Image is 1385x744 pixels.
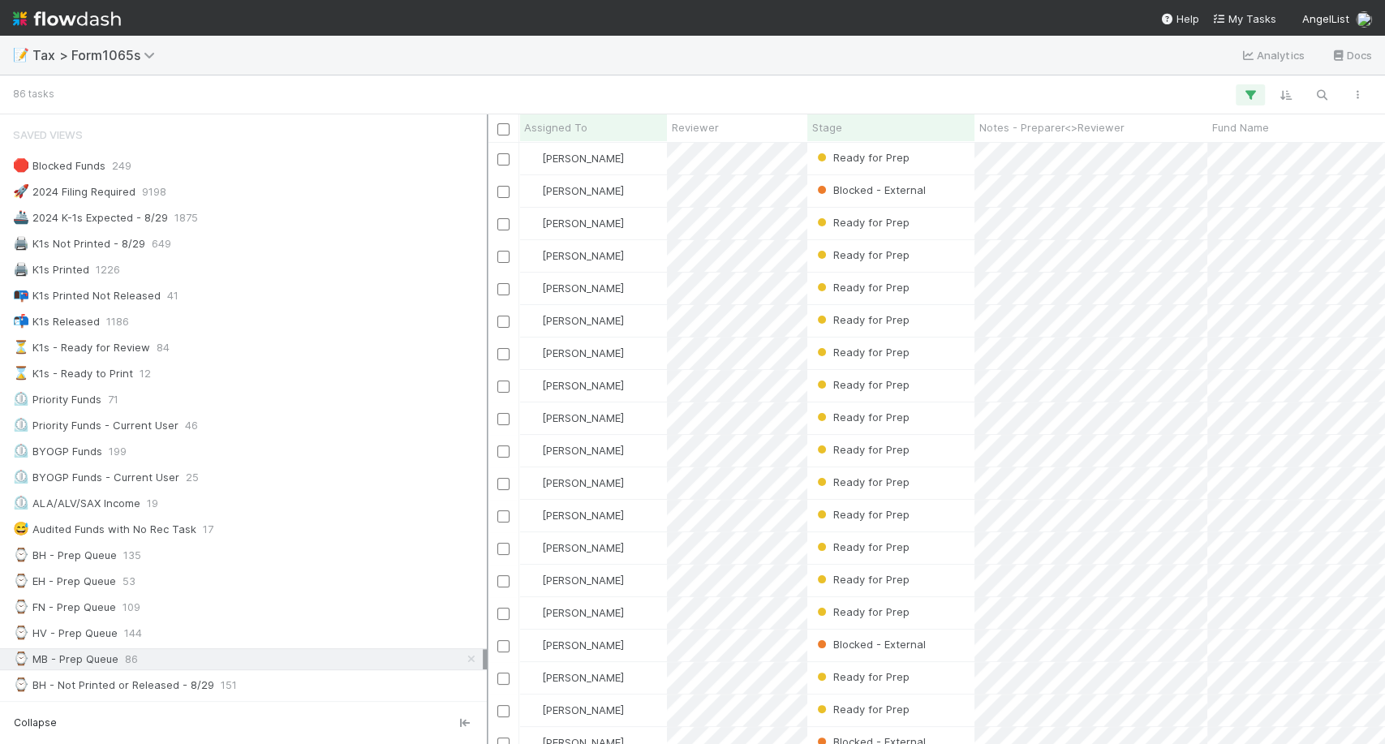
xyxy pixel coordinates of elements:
[497,705,510,717] input: Toggle Row Selected
[96,260,120,280] span: 1226
[814,636,926,652] div: Blocked - External
[497,673,510,685] input: Toggle Row Selected
[13,522,29,535] span: 😅
[123,597,140,617] span: 109
[13,623,118,643] div: HV - Prep Queue
[13,158,29,172] span: 🛑
[13,210,29,224] span: 🚢
[814,182,926,198] div: Blocked - External
[13,415,179,436] div: Priority Funds - Current User
[106,312,129,332] span: 1186
[497,251,510,263] input: Toggle Row Selected
[497,543,510,555] input: Toggle Row Selected
[13,548,29,561] span: ⌚
[527,217,540,230] img: avatar_66854b90-094e-431f-b713-6ac88429a2b8.png
[526,540,624,556] div: [PERSON_NAME]
[527,606,540,619] img: avatar_66854b90-094e-431f-b713-6ac88429a2b8.png
[1160,11,1199,27] div: Help
[13,338,150,358] div: K1s - Ready for Review
[497,283,510,295] input: Toggle Row Selected
[814,214,910,230] div: Ready for Prep
[142,182,166,202] span: 9198
[13,649,118,669] div: MB - Prep Queue
[814,703,910,716] span: Ready for Prep
[13,418,29,432] span: ⏲️
[814,506,910,523] div: Ready for Prep
[542,703,624,716] span: [PERSON_NAME]
[814,670,910,683] span: Ready for Prep
[814,149,910,166] div: Ready for Prep
[13,677,29,691] span: ⌚
[13,286,161,306] div: K1s Printed Not Released
[13,156,105,176] div: Blocked Funds
[814,216,910,229] span: Ready for Prep
[186,467,199,488] span: 25
[497,478,510,490] input: Toggle Row Selected
[527,249,540,262] img: avatar_66854b90-094e-431f-b713-6ac88429a2b8.png
[542,346,624,359] span: [PERSON_NAME]
[542,574,624,587] span: [PERSON_NAME]
[814,573,910,586] span: Ready for Prep
[497,413,510,425] input: Toggle Row Selected
[152,234,171,254] span: 649
[497,381,510,393] input: Toggle Row Selected
[527,476,540,489] img: avatar_66854b90-094e-431f-b713-6ac88429a2b8.png
[13,600,29,613] span: ⌚
[13,493,140,514] div: ALA/ALV/SAX Income
[814,604,910,620] div: Ready for Prep
[13,288,29,302] span: 📭
[527,574,540,587] img: avatar_66854b90-094e-431f-b713-6ac88429a2b8.png
[814,475,910,488] span: Ready for Prep
[497,186,510,198] input: Toggle Row Selected
[13,312,100,332] div: K1s Released
[526,475,624,491] div: [PERSON_NAME]
[814,312,910,328] div: Ready for Prep
[526,669,624,686] div: [PERSON_NAME]
[526,247,624,264] div: [PERSON_NAME]
[174,208,198,228] span: 1875
[542,509,624,522] span: [PERSON_NAME]
[13,366,29,380] span: ⌛
[497,575,510,587] input: Toggle Row Selected
[497,445,510,458] input: Toggle Row Selected
[13,392,29,406] span: ⏲️
[814,411,910,424] span: Ready for Prep
[814,313,910,326] span: Ready for Prep
[814,183,926,196] span: Blocked - External
[526,312,624,329] div: [PERSON_NAME]
[497,640,510,652] input: Toggle Row Selected
[542,282,624,295] span: [PERSON_NAME]
[542,476,624,489] span: [PERSON_NAME]
[14,716,57,730] span: Collapse
[1241,45,1305,65] a: Analytics
[1302,12,1349,25] span: AngelList
[497,316,510,328] input: Toggle Row Selected
[542,314,624,327] span: [PERSON_NAME]
[814,346,910,359] span: Ready for Prep
[497,123,510,135] input: Toggle All Rows Selected
[814,378,910,391] span: Ready for Prep
[814,571,910,587] div: Ready for Prep
[13,118,83,151] span: Saved Views
[203,519,213,540] span: 17
[542,249,624,262] span: [PERSON_NAME]
[13,262,29,276] span: 🖨️
[157,338,170,358] span: 84
[13,597,116,617] div: FN - Prep Queue
[814,443,910,456] span: Ready for Prep
[526,442,624,458] div: [PERSON_NAME]
[526,507,624,523] div: [PERSON_NAME]
[814,638,926,651] span: Blocked - External
[497,608,510,620] input: Toggle Row Selected
[814,508,910,521] span: Ready for Prep
[542,444,624,457] span: [PERSON_NAME]
[526,604,624,621] div: [PERSON_NAME]
[979,119,1125,135] span: Notes - Preparer<>Reviewer
[13,519,196,540] div: Audited Funds with No Rec Task
[13,184,29,198] span: 🚀
[542,411,624,424] span: [PERSON_NAME]
[814,701,910,717] div: Ready for Prep
[13,441,102,462] div: BYOGP Funds
[527,379,540,392] img: avatar_66854b90-094e-431f-b713-6ac88429a2b8.png
[13,236,29,250] span: 🖨️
